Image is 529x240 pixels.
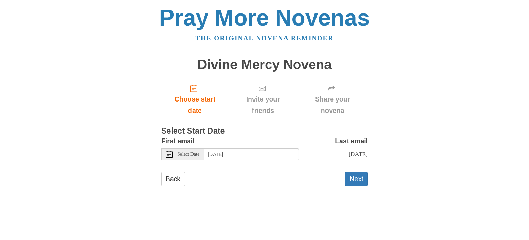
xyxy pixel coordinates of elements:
a: The original novena reminder [196,35,334,42]
a: Pray More Novenas [159,5,370,30]
div: Click "Next" to confirm your start date first. [297,79,368,120]
span: Invite your friends [236,94,290,116]
span: Share your novena [304,94,361,116]
a: Choose start date [161,79,229,120]
button: Next [345,172,368,186]
span: [DATE] [349,151,368,157]
label: Last email [335,135,368,147]
h1: Divine Mercy Novena [161,57,368,72]
label: First email [161,135,195,147]
span: Select Date [177,152,199,157]
div: Click "Next" to confirm your start date first. [229,79,297,120]
h3: Select Start Date [161,127,368,136]
a: Back [161,172,185,186]
span: Choose start date [168,94,222,116]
